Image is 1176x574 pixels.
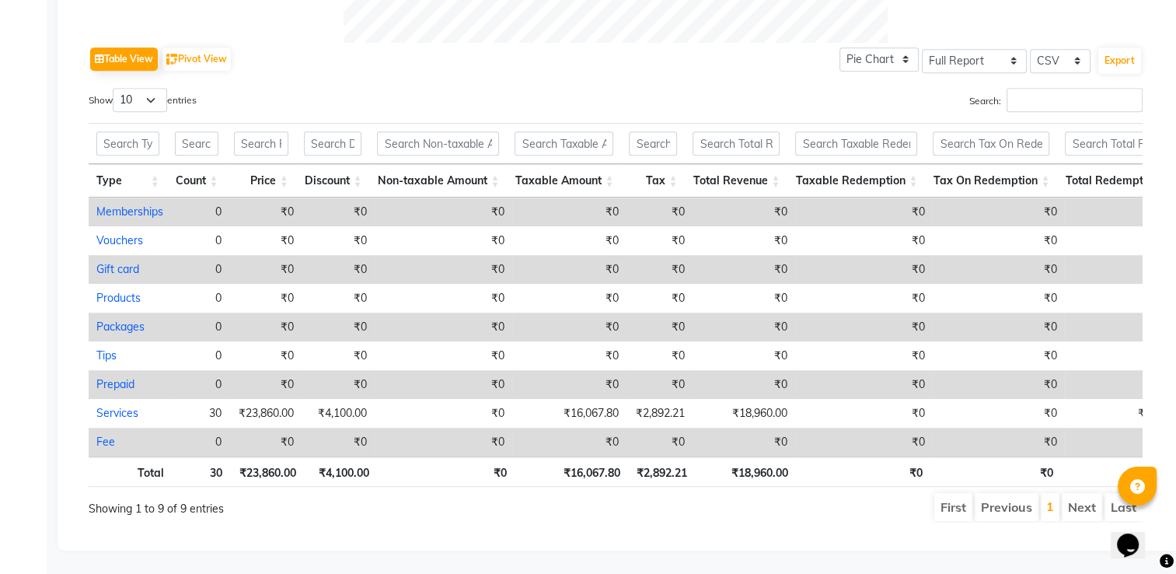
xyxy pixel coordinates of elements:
[626,399,693,428] td: ₹2,892.21
[96,205,163,219] a: Memberships
[1065,131,1171,156] input: Search Total Redemption
[512,313,626,341] td: ₹0
[796,457,930,487] th: ₹0
[795,399,933,428] td: ₹0
[302,341,375,370] td: ₹0
[933,226,1065,255] td: ₹0
[626,198,693,226] td: ₹0
[512,198,626,226] td: ₹0
[629,131,677,156] input: Search Tax
[795,370,933,399] td: ₹0
[512,370,626,399] td: ₹0
[1111,512,1160,558] iframe: chat widget
[933,399,1065,428] td: ₹0
[229,341,302,370] td: ₹0
[302,198,375,226] td: ₹0
[626,284,693,313] td: ₹0
[933,255,1065,284] td: ₹0
[507,164,621,198] th: Taxable Amount: activate to sort column ascending
[302,255,375,284] td: ₹0
[96,377,134,391] a: Prepaid
[930,457,1061,487] th: ₹0
[375,428,512,457] td: ₹0
[375,341,512,370] td: ₹0
[795,255,933,284] td: ₹0
[96,262,139,276] a: Gift card
[969,88,1143,112] label: Search:
[96,406,138,420] a: Services
[96,233,143,247] a: Vouchers
[375,226,512,255] td: ₹0
[933,198,1065,226] td: ₹0
[89,457,172,487] th: Total
[375,198,512,226] td: ₹0
[795,198,933,226] td: ₹0
[229,226,302,255] td: ₹0
[304,457,378,487] th: ₹4,100.00
[377,131,499,156] input: Search Non-taxable Amount
[375,370,512,399] td: ₹0
[1098,47,1141,74] button: Export
[302,370,375,399] td: ₹0
[375,399,512,428] td: ₹0
[515,457,628,487] th: ₹16,067.80
[933,428,1065,457] td: ₹0
[230,457,303,487] th: ₹23,860.00
[229,370,302,399] td: ₹0
[626,226,693,255] td: ₹0
[693,198,795,226] td: ₹0
[171,399,229,428] td: 30
[369,164,507,198] th: Non-taxable Amount: activate to sort column ascending
[90,47,158,71] button: Table View
[171,370,229,399] td: 0
[375,313,512,341] td: ₹0
[171,226,229,255] td: 0
[933,370,1065,399] td: ₹0
[167,164,226,198] th: Count: activate to sort column ascending
[693,313,795,341] td: ₹0
[515,131,613,156] input: Search Taxable Amount
[795,131,917,156] input: Search Taxable Redemption
[375,284,512,313] td: ₹0
[229,399,302,428] td: ₹23,860.00
[302,226,375,255] td: ₹0
[171,313,229,341] td: 0
[695,457,796,487] th: ₹18,960.00
[693,131,780,156] input: Search Total Revenue
[626,313,693,341] td: ₹0
[693,428,795,457] td: ₹0
[229,313,302,341] td: ₹0
[693,226,795,255] td: ₹0
[512,226,626,255] td: ₹0
[302,313,375,341] td: ₹0
[89,164,167,198] th: Type: activate to sort column ascending
[172,457,231,487] th: 30
[96,291,141,305] a: Products
[933,313,1065,341] td: ₹0
[302,284,375,313] td: ₹0
[626,341,693,370] td: ₹0
[626,428,693,457] td: ₹0
[626,255,693,284] td: ₹0
[795,341,933,370] td: ₹0
[933,284,1065,313] td: ₹0
[693,341,795,370] td: ₹0
[302,399,375,428] td: ₹4,100.00
[795,226,933,255] td: ₹0
[171,284,229,313] td: 0
[226,164,296,198] th: Price: activate to sort column ascending
[925,164,1057,198] th: Tax On Redemption: activate to sort column ascending
[296,164,370,198] th: Discount: activate to sort column ascending
[175,131,218,156] input: Search Count
[628,457,695,487] th: ₹2,892.21
[304,131,362,156] input: Search Discount
[512,284,626,313] td: ₹0
[302,428,375,457] td: ₹0
[89,88,197,112] label: Show entries
[512,255,626,284] td: ₹0
[113,88,167,112] select: Showentries
[171,428,229,457] td: 0
[96,320,145,334] a: Packages
[1007,88,1143,112] input: Search:
[693,284,795,313] td: ₹0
